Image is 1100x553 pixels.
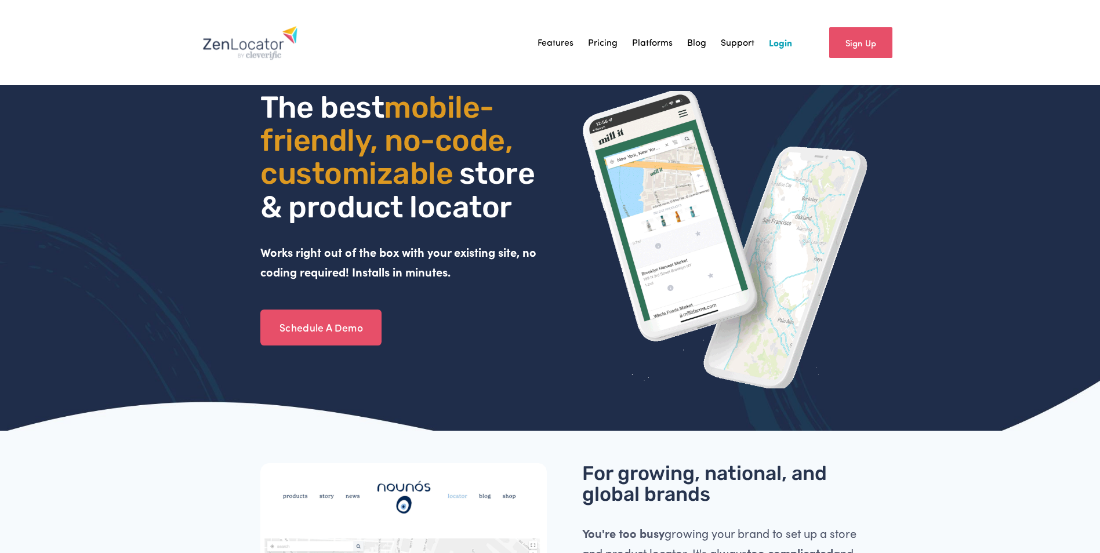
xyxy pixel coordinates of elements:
a: Sign Up [829,27,892,58]
a: Blog [687,34,706,52]
a: Pricing [588,34,618,52]
strong: Works right out of the box with your existing site, no coding required! Installs in minutes. [260,244,539,279]
a: Features [538,34,573,52]
img: Zenlocator [202,26,298,60]
a: Login [769,34,792,52]
a: Platforms [632,34,673,52]
a: Support [721,34,754,52]
span: store & product locator [260,155,541,224]
strong: You're too busy [582,525,665,541]
img: ZenLocator phone mockup gif [582,91,869,388]
span: For growing, national, and global brands [582,461,832,506]
span: The best [260,89,384,125]
a: Schedule A Demo [260,310,382,345]
span: mobile- friendly, no-code, customizable [260,89,519,191]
